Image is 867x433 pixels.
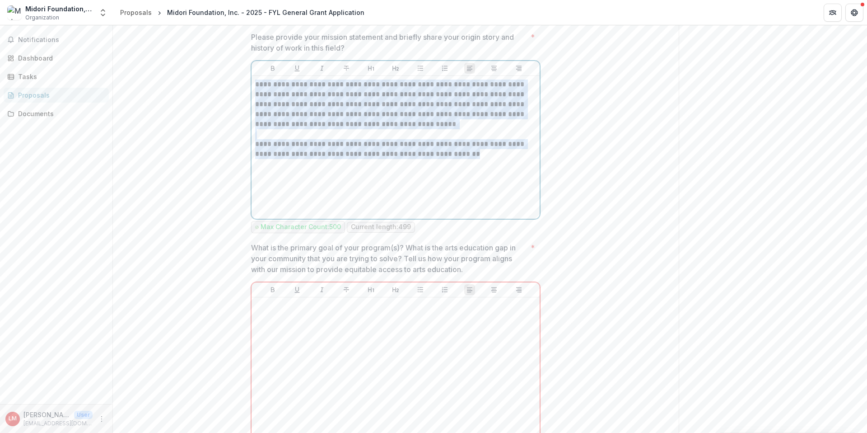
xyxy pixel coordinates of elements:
button: Heading 1 [366,284,377,295]
div: Proposals [18,90,102,100]
span: Organization [25,14,59,22]
p: [EMAIL_ADDRESS][DOMAIN_NAME] [23,419,93,428]
button: Align Center [489,63,499,74]
button: Ordered List [439,284,450,295]
a: Tasks [4,69,109,84]
div: Tasks [18,72,102,81]
button: Heading 1 [366,63,377,74]
button: Align Left [464,284,475,295]
button: Bullet List [415,63,426,74]
button: Ordered List [439,63,450,74]
div: Dashboard [18,53,102,63]
div: Proposals [120,8,152,17]
button: Strike [341,63,352,74]
span: Notifications [18,36,105,44]
a: Documents [4,106,109,121]
button: Notifications [4,33,109,47]
button: Bullet List [415,284,426,295]
div: Midori Foundation, Inc. [25,4,93,14]
button: Heading 2 [390,63,401,74]
button: Italicize [317,284,327,295]
img: Midori Foundation, Inc. [7,5,22,20]
button: Italicize [317,63,327,74]
a: Proposals [117,6,155,19]
button: Underline [292,284,303,295]
a: Proposals [4,88,109,103]
button: Align Left [464,63,475,74]
button: Underline [292,63,303,74]
p: Please provide your mission statement and briefly share your origin story and history of work in ... [251,32,527,53]
button: Heading 2 [390,284,401,295]
nav: breadcrumb [117,6,368,19]
button: Bold [267,63,278,74]
button: Align Center [489,284,499,295]
button: Open entity switcher [97,4,109,22]
div: Luz MacManus [9,416,17,422]
button: Partners [824,4,842,22]
button: More [96,414,107,424]
a: Dashboard [4,51,109,66]
p: [PERSON_NAME] [23,410,70,419]
button: Align Right [513,284,524,295]
button: Bold [267,284,278,295]
p: Max Character Count: 500 [261,223,341,231]
button: Strike [341,284,352,295]
div: Midori Foundation, Inc. - 2025 - FYL General Grant Application [167,8,364,17]
div: Documents [18,109,102,118]
p: What is the primary goal of your program(s)? What is the arts education gap in your community tha... [251,242,527,275]
button: Align Right [513,63,524,74]
p: User [74,411,93,419]
button: Get Help [845,4,863,22]
p: Current length: 499 [351,223,411,231]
